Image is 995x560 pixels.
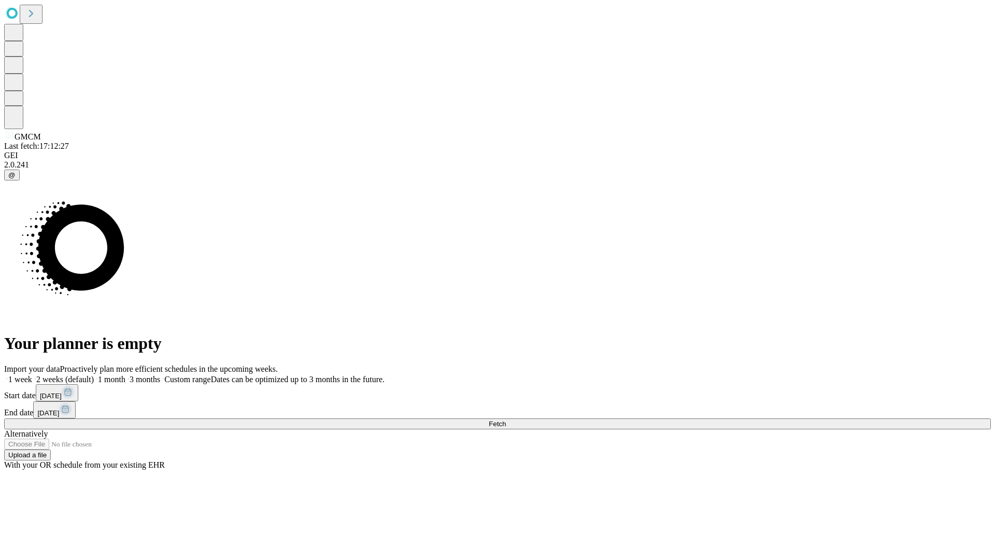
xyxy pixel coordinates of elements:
[4,151,991,160] div: GEI
[130,375,160,384] span: 3 months
[4,460,165,469] span: With your OR schedule from your existing EHR
[8,375,32,384] span: 1 week
[98,375,125,384] span: 1 month
[4,384,991,401] div: Start date
[164,375,210,384] span: Custom range
[4,365,60,373] span: Import your data
[4,160,991,170] div: 2.0.241
[60,365,278,373] span: Proactively plan more efficient schedules in the upcoming weeks.
[4,429,48,438] span: Alternatively
[36,384,78,401] button: [DATE]
[4,450,51,460] button: Upload a file
[37,409,59,417] span: [DATE]
[4,418,991,429] button: Fetch
[40,392,62,400] span: [DATE]
[4,170,20,180] button: @
[489,420,506,428] span: Fetch
[4,142,69,150] span: Last fetch: 17:12:27
[33,401,76,418] button: [DATE]
[4,401,991,418] div: End date
[15,132,41,141] span: GMCM
[4,334,991,353] h1: Your planner is empty
[211,375,385,384] span: Dates can be optimized up to 3 months in the future.
[8,171,16,179] span: @
[36,375,94,384] span: 2 weeks (default)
